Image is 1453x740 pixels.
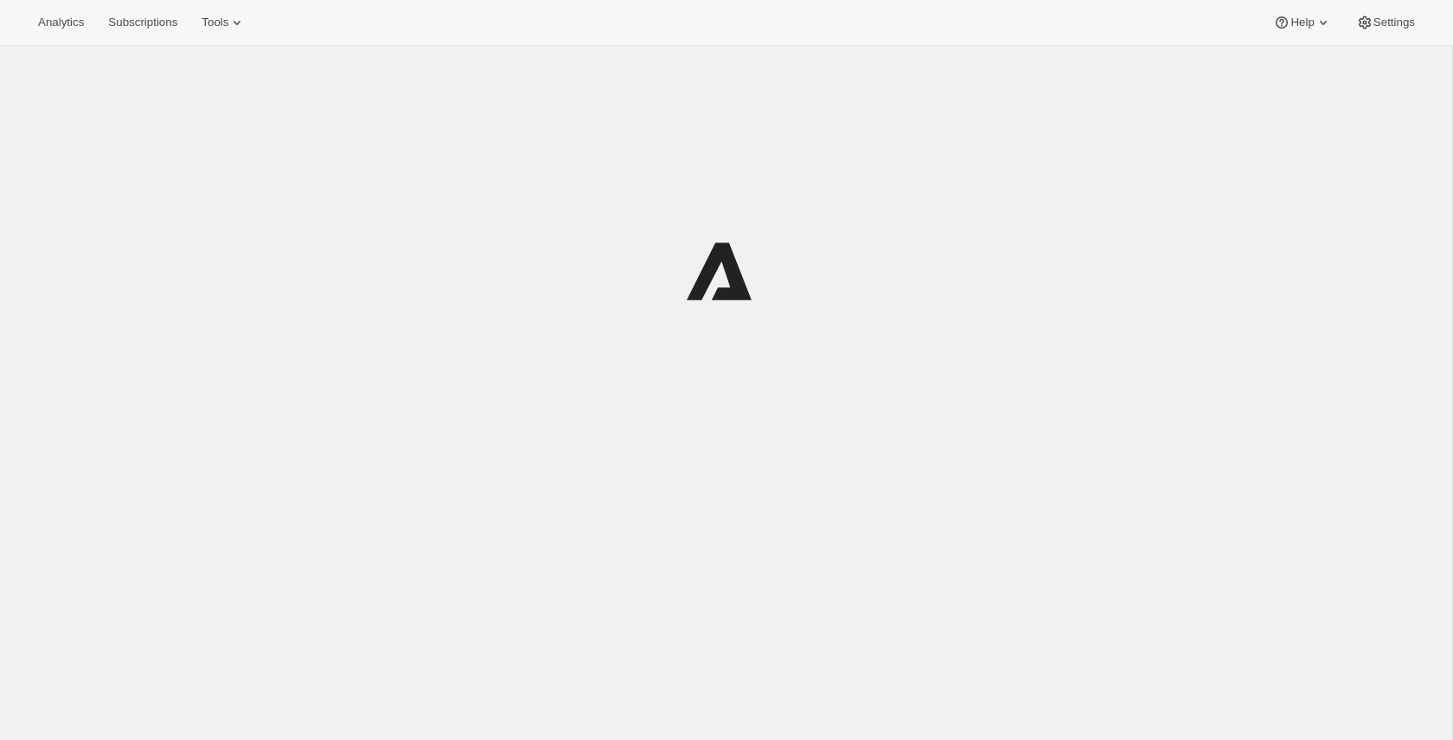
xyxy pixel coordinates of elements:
button: Help [1263,10,1341,35]
span: Help [1290,16,1314,29]
button: Analytics [28,10,94,35]
span: Analytics [38,16,84,29]
span: Subscriptions [108,16,177,29]
button: Tools [191,10,256,35]
button: Subscriptions [98,10,188,35]
button: Settings [1346,10,1425,35]
span: Settings [1373,16,1415,29]
span: Tools [202,16,228,29]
